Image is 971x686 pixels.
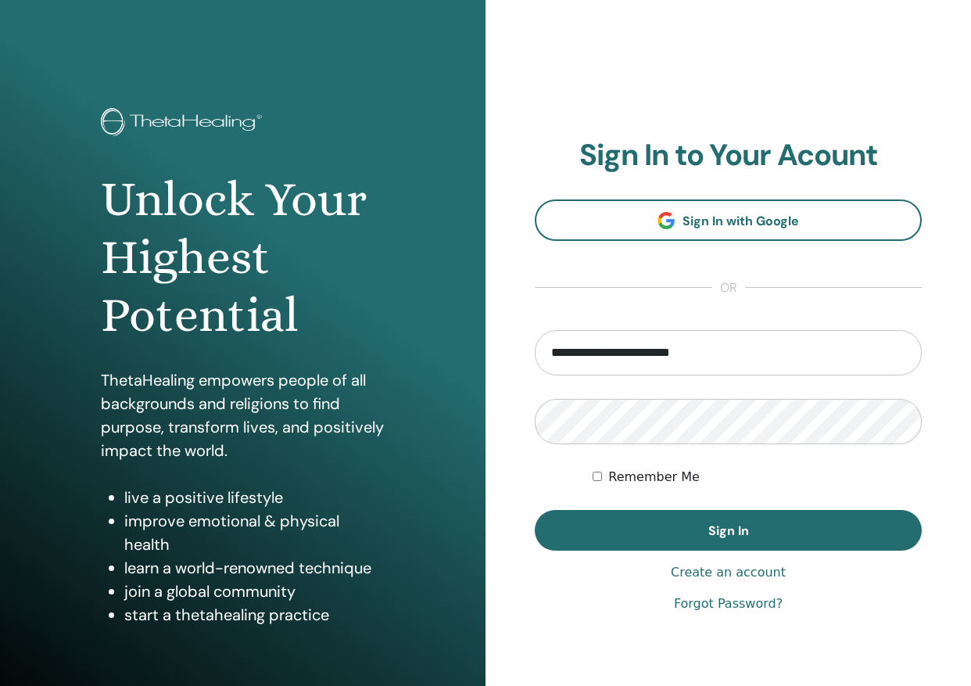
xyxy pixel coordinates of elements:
[608,468,700,487] label: Remember Me
[101,171,385,345] h1: Unlock Your Highest Potential
[708,523,749,539] span: Sign In
[124,509,385,556] li: improve emotional & physical health
[712,278,745,297] span: or
[535,199,922,241] a: Sign In with Google
[683,213,799,229] span: Sign In with Google
[674,594,783,613] a: Forgot Password?
[101,368,385,462] p: ThetaHealing empowers people of all backgrounds and religions to find purpose, transform lives, a...
[535,510,922,551] button: Sign In
[535,138,922,174] h2: Sign In to Your Acount
[124,580,385,603] li: join a global community
[124,556,385,580] li: learn a world-renowned technique
[124,603,385,627] li: start a thetahealing practice
[593,468,922,487] div: Keep me authenticated indefinitely or until I manually logout
[671,563,786,582] a: Create an account
[124,486,385,509] li: live a positive lifestyle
